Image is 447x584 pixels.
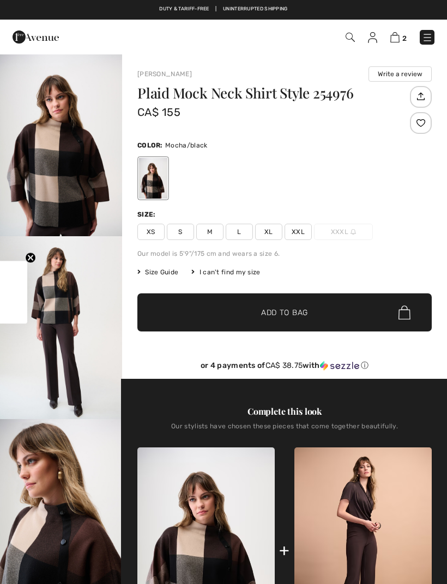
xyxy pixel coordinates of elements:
span: XXXL [314,224,373,240]
div: Mocha/black [139,158,167,199]
span: Color: [137,142,163,149]
img: ring-m.svg [351,229,356,235]
div: + [279,538,289,563]
a: 1ère Avenue [13,31,59,41]
span: XS [137,224,165,240]
a: [PERSON_NAME] [137,70,192,78]
img: Menu [422,32,433,43]
img: Shopping Bag [390,32,400,42]
span: XL [255,224,282,240]
button: Write a review [369,66,432,82]
span: S [167,224,194,240]
span: Mocha/black [165,142,207,149]
img: Search [346,33,355,42]
div: or 4 payments ofCA$ 38.75withSezzle Click to learn more about Sezzle [137,361,432,374]
div: Complete this look [137,405,432,418]
button: Close teaser [25,252,36,263]
a: 2 [390,30,407,44]
div: Our model is 5'9"/175 cm and wears a size 6. [137,249,432,259]
div: or 4 payments of with [137,361,432,371]
img: Sezzle [320,361,359,371]
div: Our stylists have chosen these pieces that come together beautifully. [137,422,432,439]
span: 2 [402,34,407,42]
button: Add to Bag [137,293,432,331]
img: Bag.svg [398,305,410,319]
span: CA$ 38.75 [265,361,303,370]
span: Size Guide [137,267,178,277]
span: M [196,224,224,240]
span: XXL [285,224,312,240]
h1: Plaid Mock Neck Shirt Style 254976 [137,86,407,100]
span: L [226,224,253,240]
img: My Info [368,32,377,43]
img: 1ère Avenue [13,26,59,48]
img: Share [412,87,430,106]
span: CA$ 155 [137,106,180,119]
span: Add to Bag [261,307,308,318]
div: Size: [137,210,158,219]
div: I can't find my size [191,267,260,277]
